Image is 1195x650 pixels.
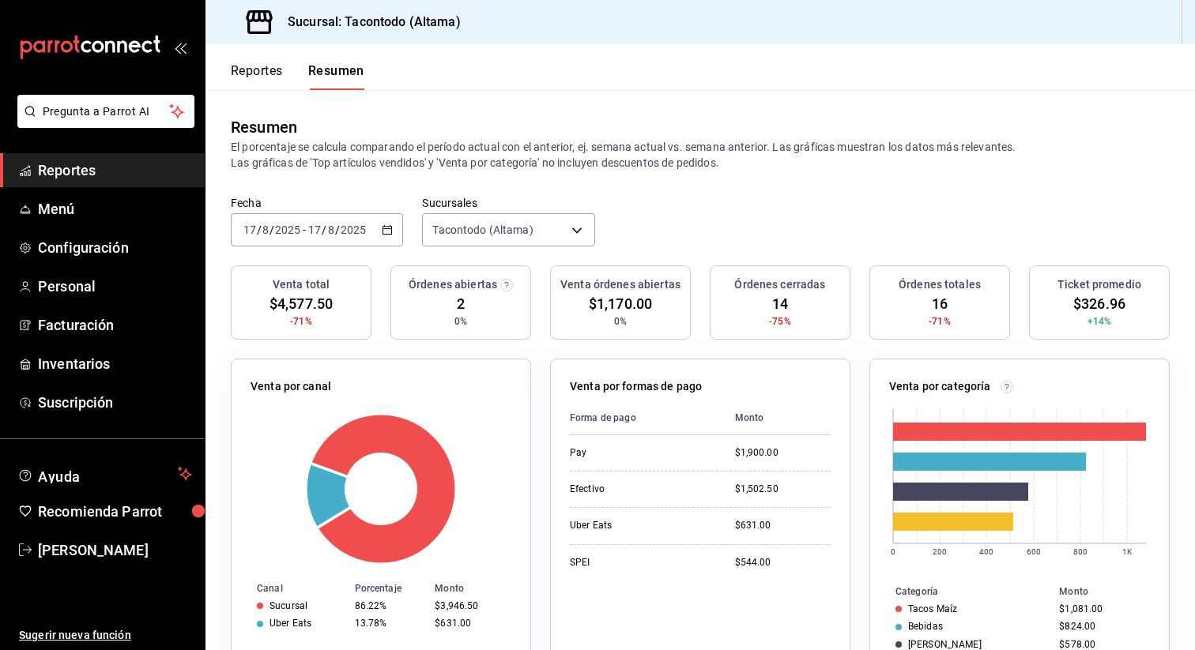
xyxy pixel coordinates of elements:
h3: Ticket promedio [1057,276,1141,293]
span: Pregunta a Parrot AI [43,103,170,120]
span: 2 [457,293,465,314]
text: 400 [979,547,993,556]
button: Reportes [231,63,283,90]
input: ---- [274,224,301,236]
input: -- [243,224,257,236]
span: / [257,224,262,236]
div: $631.00 [435,618,505,629]
span: Reportes [38,160,192,181]
h3: Venta total [273,276,330,293]
text: 1K [1122,547,1133,556]
span: / [270,224,274,236]
span: 14 [772,293,788,314]
span: -71% [929,314,951,329]
div: $1,900.00 [735,446,831,460]
p: Venta por categoría [889,378,991,395]
th: Forma de pago [570,401,722,435]
div: Uber Eats [270,618,311,629]
span: Sugerir nueva función [19,627,192,644]
span: Suscripción [38,392,192,413]
text: 200 [933,547,947,556]
span: / [335,224,340,236]
span: Menú [38,198,192,220]
button: Resumen [308,63,364,90]
th: Monto [428,580,530,597]
h3: Sucursal: Tacontodo (Altama) [275,13,461,32]
text: 600 [1027,547,1041,556]
th: Canal [232,580,349,597]
button: Pregunta a Parrot AI [17,95,194,128]
label: Sucursales [422,197,594,209]
div: $1,502.50 [735,483,831,496]
button: open_drawer_menu [174,41,187,54]
h3: Órdenes cerradas [734,276,825,293]
input: ---- [340,224,367,236]
div: Sucursal [270,600,307,611]
span: +14% [1088,314,1112,329]
span: 0% [614,314,627,329]
div: Bebidas [908,621,943,632]
div: $3,946.50 [435,600,505,611]
th: Porcentaje [349,580,429,597]
span: Inventarios [38,353,192,374]
div: SPEI [570,556,710,569]
span: [PERSON_NAME] [38,539,192,561]
th: Categoría [870,583,1053,600]
span: Personal [38,276,192,297]
span: Configuración [38,237,192,258]
div: Pay [570,446,710,460]
a: Pregunta a Parrot AI [11,115,194,131]
th: Monto [722,401,831,435]
div: 86.22% [355,600,423,611]
div: Efectivo [570,483,710,496]
div: $1,081.00 [1059,603,1144,614]
div: [PERSON_NAME] [908,639,982,650]
th: Monto [1053,583,1169,600]
input: -- [262,224,270,236]
h3: Órdenes abiertas [409,276,497,293]
p: Venta por canal [251,378,331,395]
div: $824.00 [1059,621,1144,632]
span: -71% [290,314,312,329]
div: $544.00 [735,556,831,569]
div: navigation tabs [231,63,364,90]
h3: Venta órdenes abiertas [560,276,680,293]
label: Fecha [231,197,403,209]
span: 0% [454,314,467,329]
span: 16 [932,293,948,314]
span: -75% [769,314,791,329]
div: $631.00 [735,519,831,532]
span: Tacontodo (Altama) [432,222,533,238]
text: 800 [1073,547,1088,556]
span: $1,170.00 [589,293,652,314]
input: -- [307,224,322,236]
div: $578.00 [1059,639,1144,650]
div: Tacos Maíz [908,603,957,614]
text: 0 [891,547,895,556]
span: / [322,224,326,236]
span: Recomienda Parrot [38,501,192,522]
span: $4,577.50 [270,293,333,314]
input: -- [327,224,335,236]
span: Facturación [38,314,192,336]
span: Ayuda [38,464,172,483]
div: 13.78% [355,618,423,629]
span: - [303,224,306,236]
p: Venta por formas de pago [570,378,702,395]
span: $326.96 [1073,293,1125,314]
h3: Órdenes totales [899,276,981,293]
p: El porcentaje se calcula comparando el período actual con el anterior, ej. semana actual vs. sema... [231,139,1170,171]
div: Resumen [231,115,297,139]
div: Uber Eats [570,519,710,532]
